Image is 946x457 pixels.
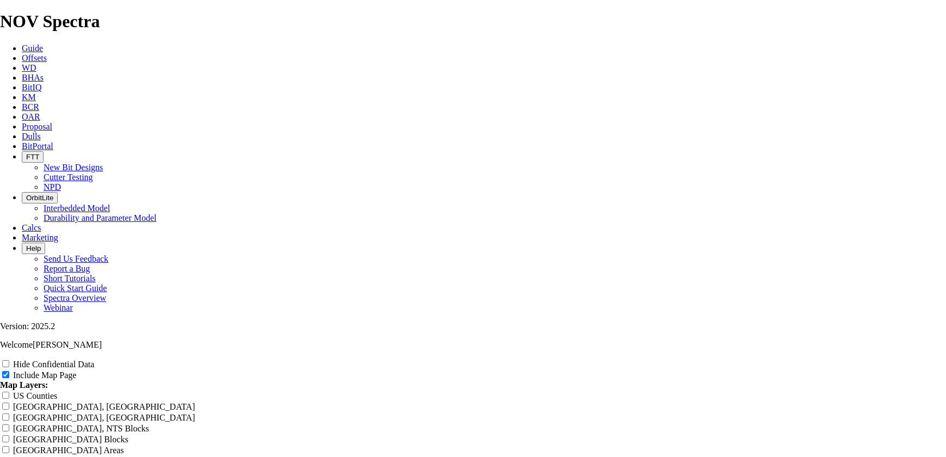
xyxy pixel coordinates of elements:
span: OrbitLite [26,194,53,202]
button: OrbitLite [22,192,58,203]
a: Marketing [22,233,58,242]
a: Offsets [22,53,47,63]
label: Hide Confidential Data [13,360,94,369]
a: WD [22,63,36,72]
span: FTT [26,153,39,161]
label: [GEOGRAPHIC_DATA] Blocks [13,435,128,444]
label: Include Map Page [13,370,76,380]
label: [GEOGRAPHIC_DATA], NTS Blocks [13,424,149,433]
span: [PERSON_NAME] [33,340,102,349]
a: New Bit Designs [44,163,103,172]
label: [GEOGRAPHIC_DATA], [GEOGRAPHIC_DATA] [13,402,195,411]
a: Proposal [22,122,52,131]
label: [GEOGRAPHIC_DATA], [GEOGRAPHIC_DATA] [13,413,195,422]
a: Guide [22,44,43,53]
a: Spectra Overview [44,293,106,302]
a: BitIQ [22,83,41,92]
a: BitPortal [22,141,53,151]
a: Durability and Parameter Model [44,213,157,223]
button: Help [22,243,45,254]
span: Help [26,244,41,252]
a: Cutter Testing [44,172,93,182]
a: BCR [22,102,39,112]
a: KM [22,92,36,102]
button: FTT [22,151,44,163]
a: BHAs [22,73,44,82]
label: US Counties [13,391,57,400]
a: Quick Start Guide [44,283,107,293]
a: Webinar [44,303,73,312]
a: NPD [44,182,61,192]
a: Send Us Feedback [44,254,108,263]
a: OAR [22,112,40,121]
a: Interbedded Model [44,203,110,213]
label: [GEOGRAPHIC_DATA] Areas [13,446,124,455]
a: Dulls [22,132,41,141]
a: Report a Bug [44,264,90,273]
a: Calcs [22,223,41,232]
a: Short Tutorials [44,274,96,283]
